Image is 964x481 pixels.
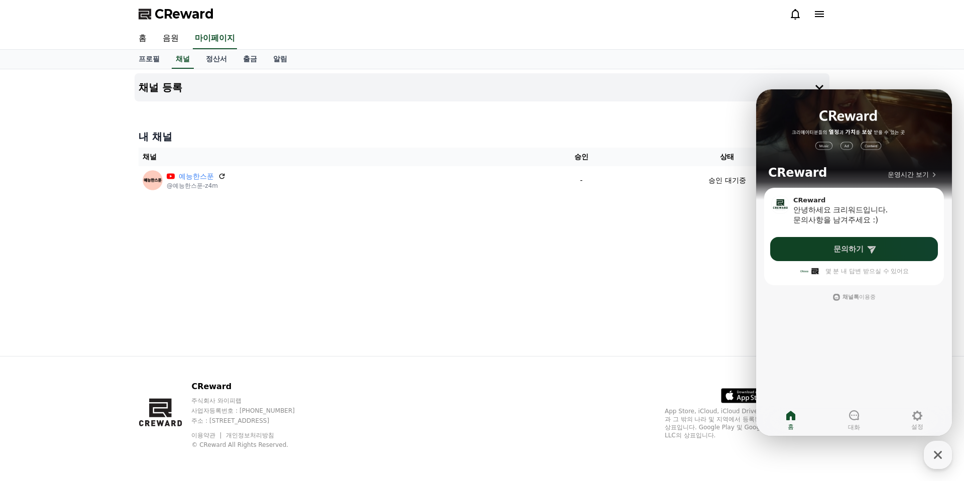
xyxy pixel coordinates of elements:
p: 사업자등록번호 : [PHONE_NUMBER] [191,407,314,415]
p: 주소 : [STREET_ADDRESS] [191,417,314,425]
span: CReward [155,6,214,22]
p: @예능한스푼-z4m [167,182,226,190]
a: 프로필 [131,50,168,69]
a: 채널 [172,50,194,69]
a: 개인정보처리방침 [226,432,274,439]
h4: 채널 등록 [139,82,182,93]
a: 알림 [265,50,295,69]
th: 상태 [629,148,825,166]
p: - [538,175,625,186]
button: 채널 등록 [135,73,829,101]
h4: 내 채널 [139,130,825,144]
a: 마이페이지 [193,28,237,49]
p: App Store, iCloud, iCloud Drive 및 iTunes Store는 미국과 그 밖의 나라 및 지역에서 등록된 Apple Inc.의 서비스 상표입니다. Goo... [665,407,825,439]
a: CReward [139,6,214,22]
iframe: Channel chat [756,89,952,436]
p: 승인 대기중 [708,175,746,186]
p: CReward [191,381,314,393]
img: 예능한스푼 [143,170,163,190]
a: 음원 [155,28,187,49]
th: 채널 [139,148,534,166]
a: 예능한스푼 [179,171,214,182]
p: © CReward All Rights Reserved. [191,441,314,449]
p: 주식회사 와이피랩 [191,397,314,405]
a: 정산서 [198,50,235,69]
a: 이용약관 [191,432,223,439]
a: 홈 [131,28,155,49]
a: 출금 [235,50,265,69]
th: 승인 [534,148,629,166]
